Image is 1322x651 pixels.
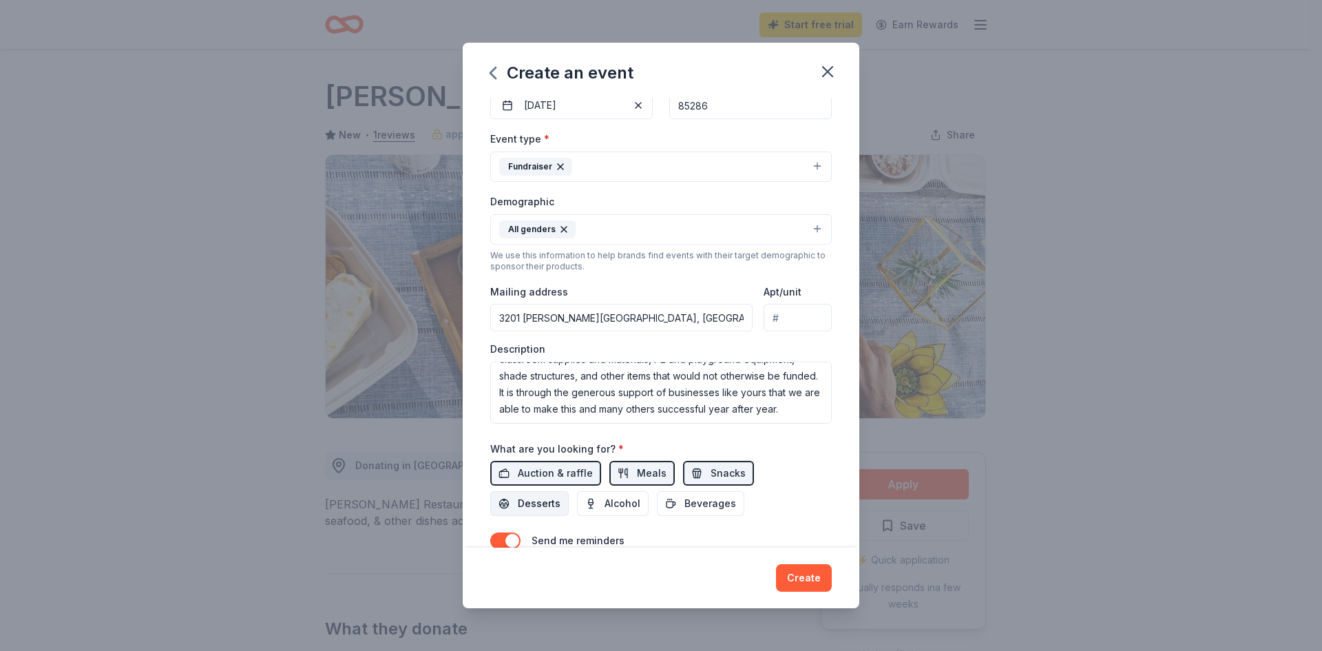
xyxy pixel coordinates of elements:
[518,465,593,482] span: Auction & raffle
[532,535,625,546] label: Send me reminders
[764,304,832,331] input: #
[669,92,832,119] input: 12345 (U.S. only)
[499,158,572,176] div: Fundraiser
[490,285,568,299] label: Mailing address
[490,214,832,245] button: All genders
[518,495,560,512] span: Desserts
[605,495,640,512] span: Alcohol
[490,304,753,331] input: Enter a US address
[490,152,832,182] button: Fundraiser
[490,92,653,119] button: [DATE]
[490,491,569,516] button: Desserts
[499,220,576,238] div: All genders
[776,564,832,592] button: Create
[764,285,801,299] label: Apt/unit
[637,465,667,482] span: Meals
[490,62,633,84] div: Create an event
[490,342,545,356] label: Description
[490,461,601,486] button: Auction & raffle
[684,495,736,512] span: Beverages
[711,465,746,482] span: Snacks
[490,442,624,456] label: What are you looking for?
[657,491,744,516] button: Beverages
[490,195,554,209] label: Demographic
[490,132,549,146] label: Event type
[490,362,832,424] textarea: Each year, we host a [DATE] — one of our biggest fundraisers — bringing together students, famili...
[683,461,754,486] button: Snacks
[490,250,832,272] div: We use this information to help brands find events with their target demographic to sponsor their...
[577,491,649,516] button: Alcohol
[609,461,675,486] button: Meals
